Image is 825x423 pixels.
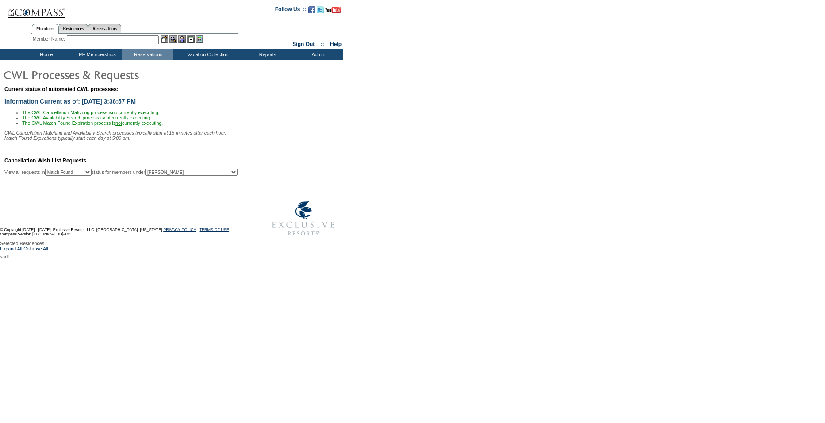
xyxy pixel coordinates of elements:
[4,86,119,92] span: Current status of automated CWL processes:
[325,9,341,14] a: Subscribe to our YouTube Channel
[178,35,186,43] img: Impersonate
[22,120,163,126] span: The CWL Match Found Expiration process is currently executing.
[308,6,315,13] img: Become our fan on Facebook
[292,49,343,60] td: Admin
[317,6,324,13] img: Follow us on Twitter
[196,35,203,43] img: b_calculator.gif
[104,115,111,120] u: not
[264,196,343,241] img: Exclusive Resorts
[88,24,121,33] a: Reservations
[317,9,324,14] a: Follow us on Twitter
[173,49,241,60] td: Vacation Collection
[169,35,177,43] img: View
[58,24,88,33] a: Residences
[4,169,238,176] div: View all requests in status for members under
[330,41,342,47] a: Help
[32,24,59,34] a: Members
[23,246,48,254] a: Collapse All
[275,5,307,16] td: Follow Us ::
[187,35,195,43] img: Reservations
[292,41,315,47] a: Sign Out
[200,227,230,232] a: TERMS OF USE
[4,158,86,164] span: Cancellation Wish List Requests
[4,130,341,141] div: CWL Cancellation Matching and Availability Search processes typically start at 15 minutes after e...
[112,110,119,115] u: not
[122,49,173,60] td: Reservations
[4,98,136,105] span: Information Current as of: [DATE] 3:36:57 PM
[325,7,341,13] img: Subscribe to our YouTube Channel
[241,49,292,60] td: Reports
[20,49,71,60] td: Home
[163,227,196,232] a: PRIVACY POLICY
[115,120,122,126] u: not
[33,35,67,43] div: Member Name:
[22,110,160,115] span: The CWL Cancellation Matching process is currently executing.
[308,9,315,14] a: Become our fan on Facebook
[321,41,324,47] span: ::
[161,35,168,43] img: b_edit.gif
[22,115,151,120] span: The CWL Availability Search process is currently executing.
[71,49,122,60] td: My Memberships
